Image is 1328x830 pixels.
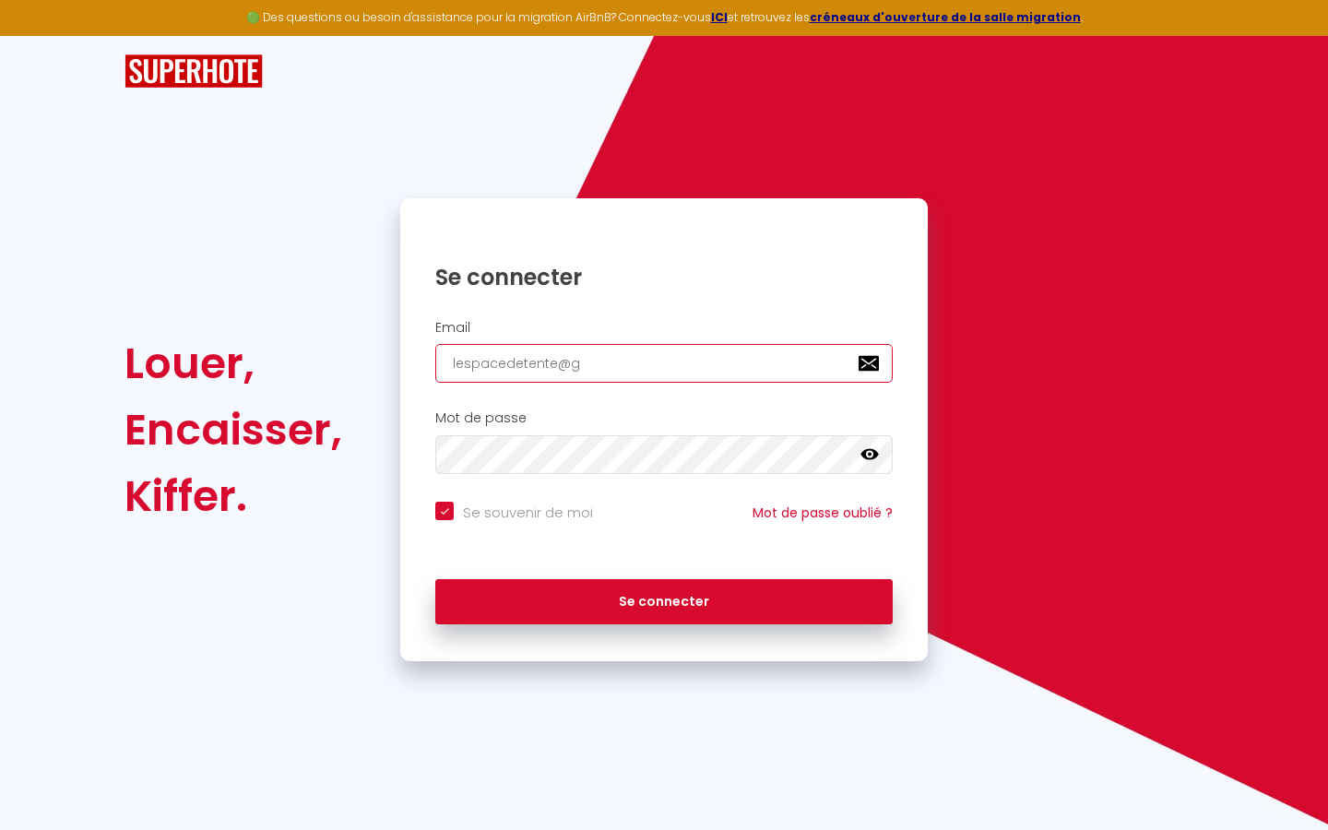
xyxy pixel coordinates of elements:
[435,579,893,625] button: Se connecter
[753,504,893,522] a: Mot de passe oublié ?
[435,320,893,336] h2: Email
[125,397,342,463] div: Encaisser,
[125,54,263,89] img: SuperHote logo
[435,410,893,426] h2: Mot de passe
[125,330,342,397] div: Louer,
[125,463,342,529] div: Kiffer.
[435,344,893,383] input: Ton Email
[711,9,728,25] a: ICI
[15,7,70,63] button: Ouvrir le widget de chat LiveChat
[810,9,1081,25] a: créneaux d'ouverture de la salle migration
[435,263,893,291] h1: Se connecter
